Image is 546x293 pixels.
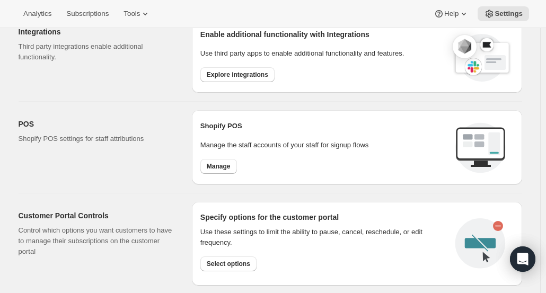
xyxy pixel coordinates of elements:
span: Settings [495,10,523,18]
h2: Enable additional functionality with Integrations [200,29,442,40]
button: Subscriptions [60,6,115,21]
div: Use these settings to limit the ability to pause, cancel, reschedule, or edit frequency. [200,227,447,248]
button: Help [427,6,475,21]
h2: Integrations [19,26,175,37]
button: Explore integrations [200,67,275,82]
p: Third party integrations enable additional functionality. [19,41,175,63]
div: Open Intercom Messenger [510,246,535,272]
p: Manage the staff accounts of your staff for signup flows [200,140,447,150]
button: Settings [478,6,529,21]
button: Select options [200,256,257,271]
span: Tools [124,10,140,18]
p: Use third party apps to enable additional functionality and features. [200,48,442,59]
h2: Shopify POS [200,121,447,131]
button: Analytics [17,6,58,21]
span: Analytics [23,10,51,18]
span: Select options [207,260,250,268]
span: Manage [207,162,231,171]
p: Control which options you want customers to have to manage their subscriptions on the customer po... [19,225,175,257]
button: Tools [117,6,157,21]
button: Manage [200,159,237,174]
h2: Specify options for the customer portal [200,212,447,223]
span: Explore integrations [207,70,268,79]
span: Help [444,10,459,18]
h2: Customer Portal Controls [19,210,175,221]
h2: POS [19,119,175,129]
p: Shopify POS settings for staff attributions [19,134,175,144]
span: Subscriptions [66,10,109,18]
